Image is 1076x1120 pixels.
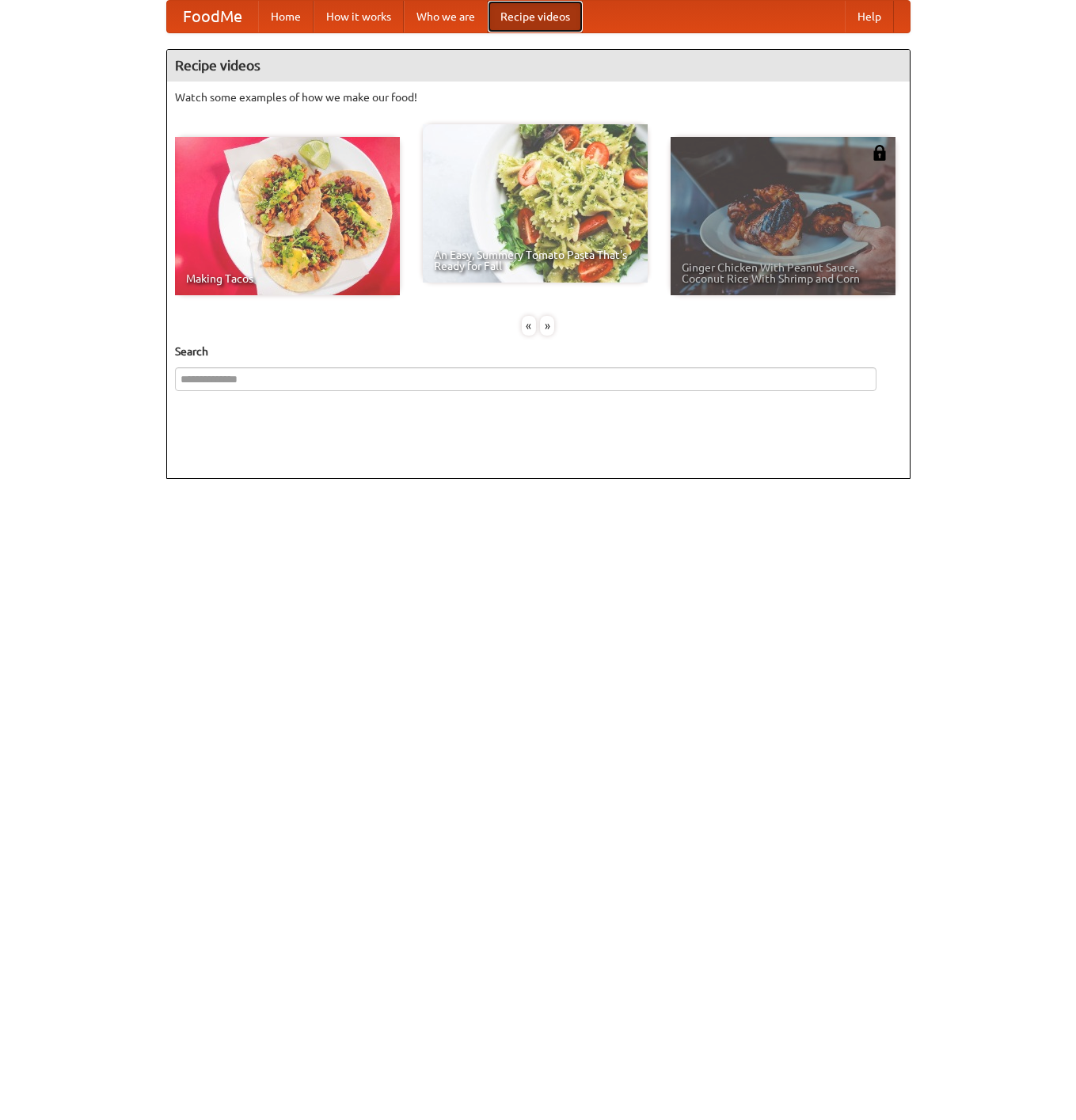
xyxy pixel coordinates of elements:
a: Who we are [404,1,488,32]
div: « [522,316,536,336]
a: Home [258,1,314,32]
span: Making Tacos [186,273,389,284]
span: An Easy, Summery Tomato Pasta That's Ready for Fall [434,249,637,271]
p: Watch some examples of how we make our food! [175,89,902,105]
img: 483408.png [872,145,888,161]
a: Help [845,1,894,32]
a: How it works [314,1,404,32]
a: Recipe videos [488,1,583,32]
a: Making Tacos [175,137,400,295]
a: FoodMe [167,1,258,32]
div: » [540,316,554,336]
h4: Recipe videos [167,50,910,82]
a: An Easy, Summery Tomato Pasta That's Ready for Fall [423,124,648,283]
h5: Search [175,344,902,359]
